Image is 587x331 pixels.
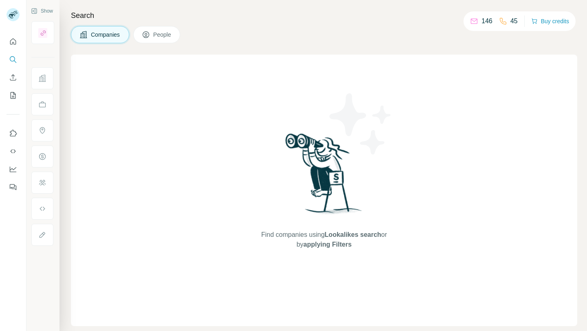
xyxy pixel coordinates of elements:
img: Surfe Illustration - Woman searching with binoculars [282,131,366,222]
button: Quick start [7,34,20,49]
span: People [153,31,172,39]
span: Find companies using or by [259,230,389,249]
span: Companies [91,31,121,39]
button: Feedback [7,180,20,194]
p: 146 [481,16,492,26]
button: Enrich CSV [7,70,20,85]
button: Search [7,52,20,67]
button: Dashboard [7,162,20,177]
span: applying Filters [303,241,351,248]
img: Surfe Illustration - Stars [324,87,397,161]
button: Use Surfe on LinkedIn [7,126,20,141]
p: 45 [510,16,518,26]
button: Buy credits [531,15,569,27]
button: My lists [7,88,20,103]
h4: Search [71,10,577,21]
span: Lookalikes search [324,231,381,238]
button: Show [25,5,59,17]
button: Use Surfe API [7,144,20,159]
